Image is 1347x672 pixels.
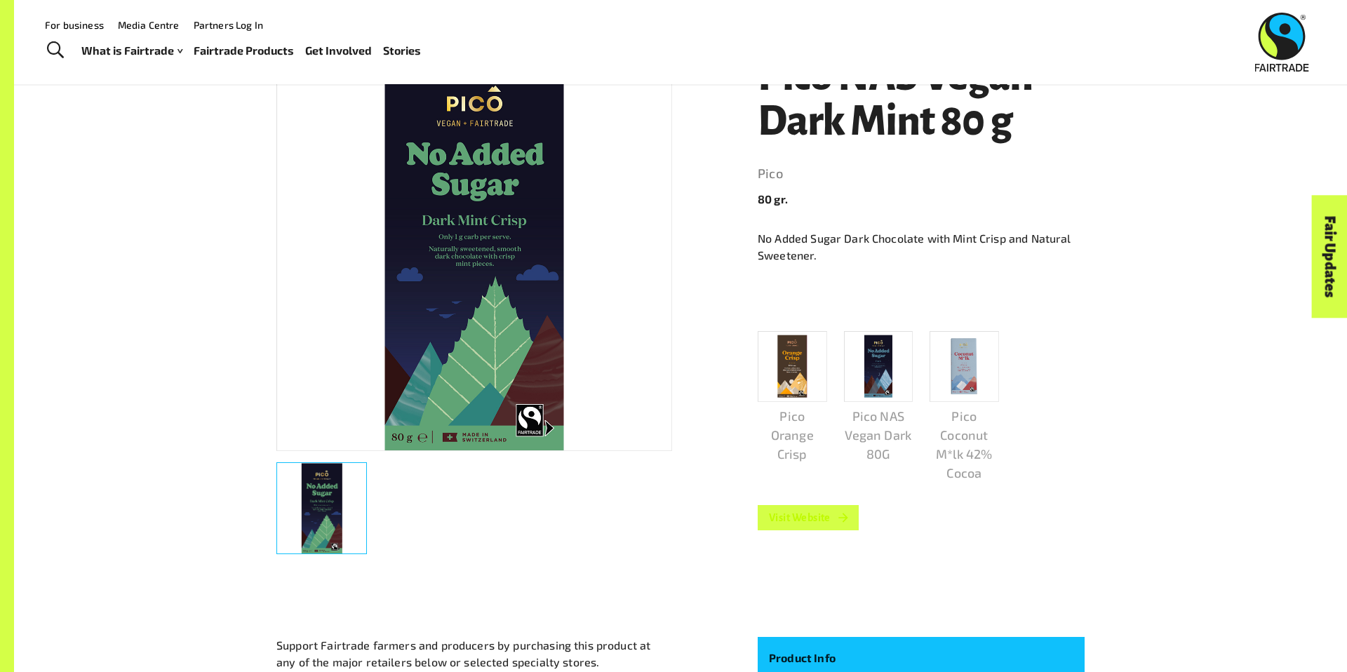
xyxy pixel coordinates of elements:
a: Visit Website [758,505,859,530]
p: Product Info [769,648,854,667]
img: Fairtrade Australia New Zealand logo [1255,13,1309,72]
p: Pico Orange Crisp [758,407,827,464]
a: Pico [758,163,1085,185]
a: Partners Log In [194,19,263,31]
a: Media Centre [118,19,180,31]
p: Pico Coconut M*lk 42% Cocoa [930,407,999,483]
a: Pico NAS Vegan Dark 80G [844,331,913,464]
a: Get Involved [305,41,372,61]
a: Pico Orange Crisp [758,331,827,464]
p: No Added Sugar Dark Chocolate with Mint Crisp and Natural Sweetener. [758,230,1085,264]
a: For business [45,19,104,31]
a: Fairtrade Products [194,41,294,61]
a: Pico Coconut M*lk 42% Cocoa [930,331,999,483]
h1: Pico NAS Vegan Dark Mint 80 g [758,54,1085,144]
p: Pico NAS Vegan Dark 80G [844,407,913,464]
p: 80 gr. [758,191,1085,208]
p: Support Fairtrade farmers and producers by purchasing this product at any of the major retailers ... [276,637,672,671]
a: What is Fairtrade [81,41,182,61]
a: Stories [383,41,421,61]
a: Toggle Search [38,33,72,68]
